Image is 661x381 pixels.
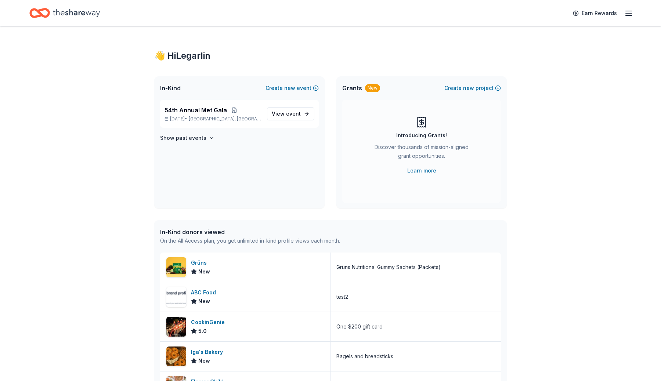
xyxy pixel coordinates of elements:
div: Grüns [191,258,210,267]
div: Discover thousands of mission-aligned grant opportunities. [372,143,472,163]
span: In-Kind [160,84,181,92]
div: Bagels and breadsticks [336,352,393,361]
div: 👋 Hi Legarlin [154,50,507,62]
div: On the All Access plan, you get unlimited in-kind profile views each month. [160,236,340,245]
span: event [286,110,301,117]
p: [DATE] • [165,116,261,122]
a: Earn Rewards [568,7,621,20]
span: new [463,84,474,92]
button: Createnewevent [266,84,319,92]
button: Createnewproject [444,84,501,92]
span: View [272,109,301,118]
div: One $200 gift card [336,322,383,331]
div: test2 [336,293,348,301]
img: Image for Iga's Bakery [166,346,186,366]
span: Grants [342,84,362,92]
div: Grüns Nutritional Gummy Sachets (Packets) [336,263,441,272]
img: Image for Grüns [166,257,186,277]
div: In-Kind donors viewed [160,228,340,236]
div: New [365,84,380,92]
a: View event [267,107,314,120]
h4: Show past events [160,134,206,142]
span: New [198,297,210,306]
span: 5.0 [198,327,207,335]
a: Learn more [407,166,436,175]
span: [GEOGRAPHIC_DATA], [GEOGRAPHIC_DATA] [189,116,261,122]
img: Image for ABC Food [166,287,186,307]
div: ABC Food [191,288,219,297]
div: CookinGenie [191,318,228,327]
a: Home [29,4,100,22]
span: New [198,356,210,365]
div: Introducing Grants! [396,131,447,140]
img: Image for CookinGenie [166,317,186,337]
div: Iga's Bakery [191,348,226,356]
button: Show past events [160,134,214,142]
span: New [198,267,210,276]
span: new [284,84,295,92]
span: 54th Annual Met Gala [165,106,227,115]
